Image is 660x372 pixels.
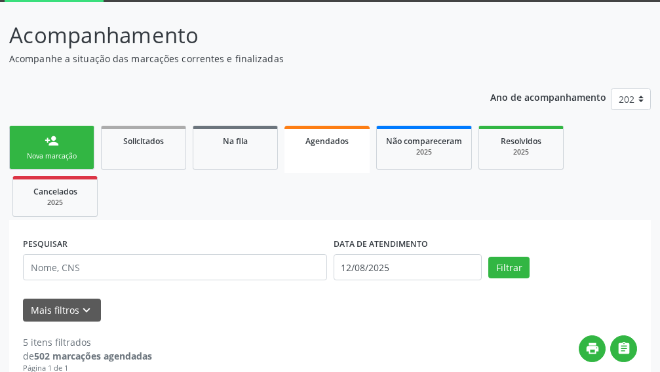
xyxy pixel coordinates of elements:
button: Filtrar [488,257,530,279]
p: Acompanhamento [9,19,458,52]
p: Acompanhe a situação das marcações correntes e finalizadas [9,52,458,65]
i: print [585,341,600,356]
span: Não compareceram [386,136,462,147]
input: Selecione um intervalo [334,254,482,280]
div: de [23,349,152,363]
div: 2025 [488,147,554,157]
label: PESQUISAR [23,234,68,254]
button:  [610,335,637,362]
i: keyboard_arrow_down [79,303,94,318]
p: Ano de acompanhamento [490,88,606,105]
div: Nova marcação [19,151,85,161]
button: print [579,335,606,362]
div: 2025 [386,147,462,157]
span: Resolvidos [501,136,541,147]
label: DATA DE ATENDIMENTO [334,234,428,254]
input: Nome, CNS [23,254,327,280]
span: Solicitados [123,136,164,147]
i:  [617,341,631,356]
div: person_add [45,134,59,148]
div: 5 itens filtrados [23,335,152,349]
span: Cancelados [33,186,77,197]
span: Na fila [223,136,248,147]
span: Agendados [305,136,349,147]
button: Mais filtroskeyboard_arrow_down [23,299,101,322]
div: 2025 [22,198,88,208]
strong: 502 marcações agendadas [34,350,152,362]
